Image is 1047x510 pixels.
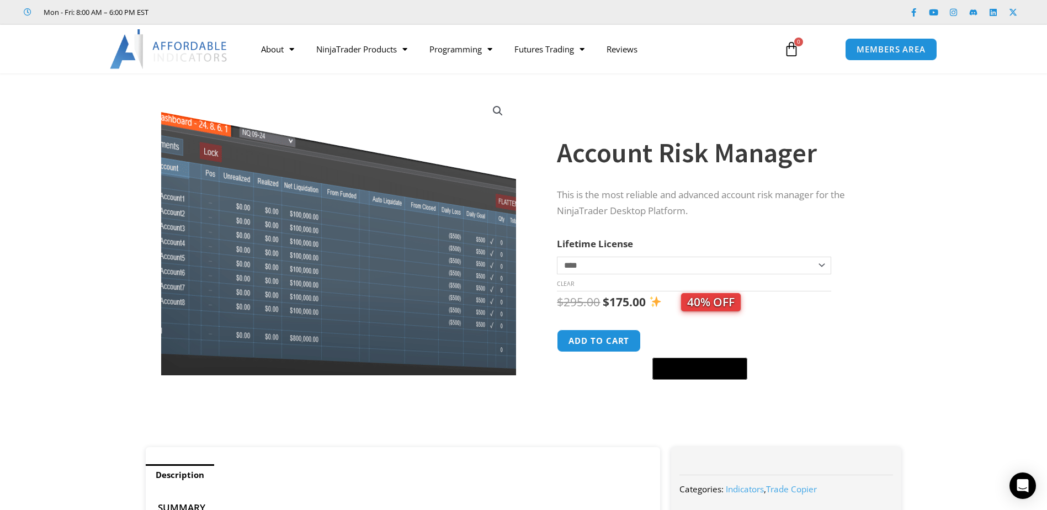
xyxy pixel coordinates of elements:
[164,7,329,18] iframe: Customer reviews powered by Trustpilot
[250,36,305,62] a: About
[418,36,503,62] a: Programming
[766,484,817,495] a: Trade Copier
[557,294,600,310] bdi: 295.00
[767,33,816,65] a: 0
[557,134,879,172] h1: Account Risk Manager
[603,294,646,310] bdi: 175.00
[146,464,214,486] a: Description
[557,187,879,219] p: This is the most reliable and advanced account risk manager for the NinjaTrader Desktop Platform.
[603,294,609,310] span: $
[250,36,771,62] nav: Menu
[650,296,661,307] img: ✨
[726,484,764,495] a: Indicators
[503,36,596,62] a: Futures Trading
[650,328,750,354] iframe: Secure express checkout frame
[679,484,724,495] span: Categories:
[557,237,633,250] label: Lifetime License
[596,36,649,62] a: Reviews
[557,294,564,310] span: $
[681,293,741,311] span: 40% OFF
[1009,472,1036,499] div: Open Intercom Messenger
[41,6,148,19] span: Mon - Fri: 8:00 AM – 6:00 PM EST
[652,358,747,380] button: Buy with GPay
[557,330,641,352] button: Add to cart
[845,38,937,61] a: MEMBERS AREA
[794,38,803,46] span: 0
[857,45,926,54] span: MEMBERS AREA
[557,386,879,396] iframe: PayPal Message 1
[110,29,228,69] img: LogoAI | Affordable Indicators – NinjaTrader
[305,36,418,62] a: NinjaTrader Products
[488,101,508,121] a: View full-screen image gallery
[557,280,574,288] a: Clear options
[726,484,817,495] span: ,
